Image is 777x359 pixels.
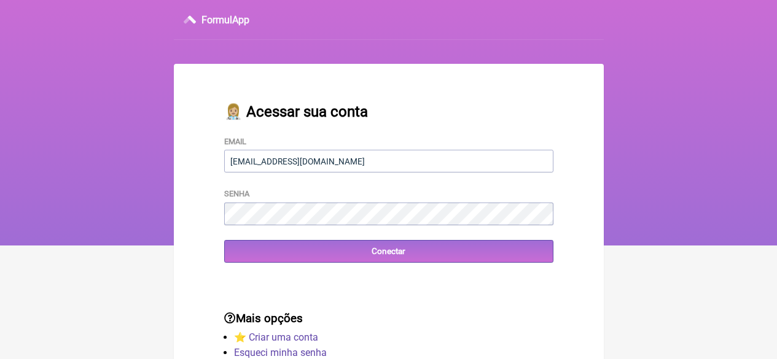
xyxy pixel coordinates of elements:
[224,189,249,198] label: Senha
[224,137,246,146] label: Email
[224,312,553,325] h3: Mais opções
[201,14,249,26] h3: FormulApp
[224,103,553,120] h2: 👩🏼‍⚕️ Acessar sua conta
[234,331,318,343] a: ⭐️ Criar uma conta
[224,240,553,263] input: Conectar
[234,347,327,358] a: Esqueci minha senha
